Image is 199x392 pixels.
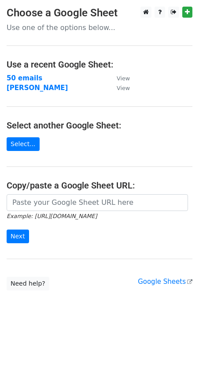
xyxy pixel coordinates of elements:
a: View [108,84,130,92]
h4: Use a recent Google Sheet: [7,59,192,70]
a: 50 emails [7,74,42,82]
a: View [108,74,130,82]
a: Select... [7,137,40,151]
p: Use one of the options below... [7,23,192,32]
a: Need help? [7,277,49,290]
h3: Choose a Google Sheet [7,7,192,19]
small: Example: [URL][DOMAIN_NAME] [7,213,97,219]
input: Next [7,230,29,243]
h4: Copy/paste a Google Sheet URL: [7,180,192,191]
a: Google Sheets [138,278,192,286]
input: Paste your Google Sheet URL here [7,194,188,211]
small: View [117,75,130,82]
a: [PERSON_NAME] [7,84,68,92]
h4: Select another Google Sheet: [7,120,192,131]
small: View [117,85,130,91]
